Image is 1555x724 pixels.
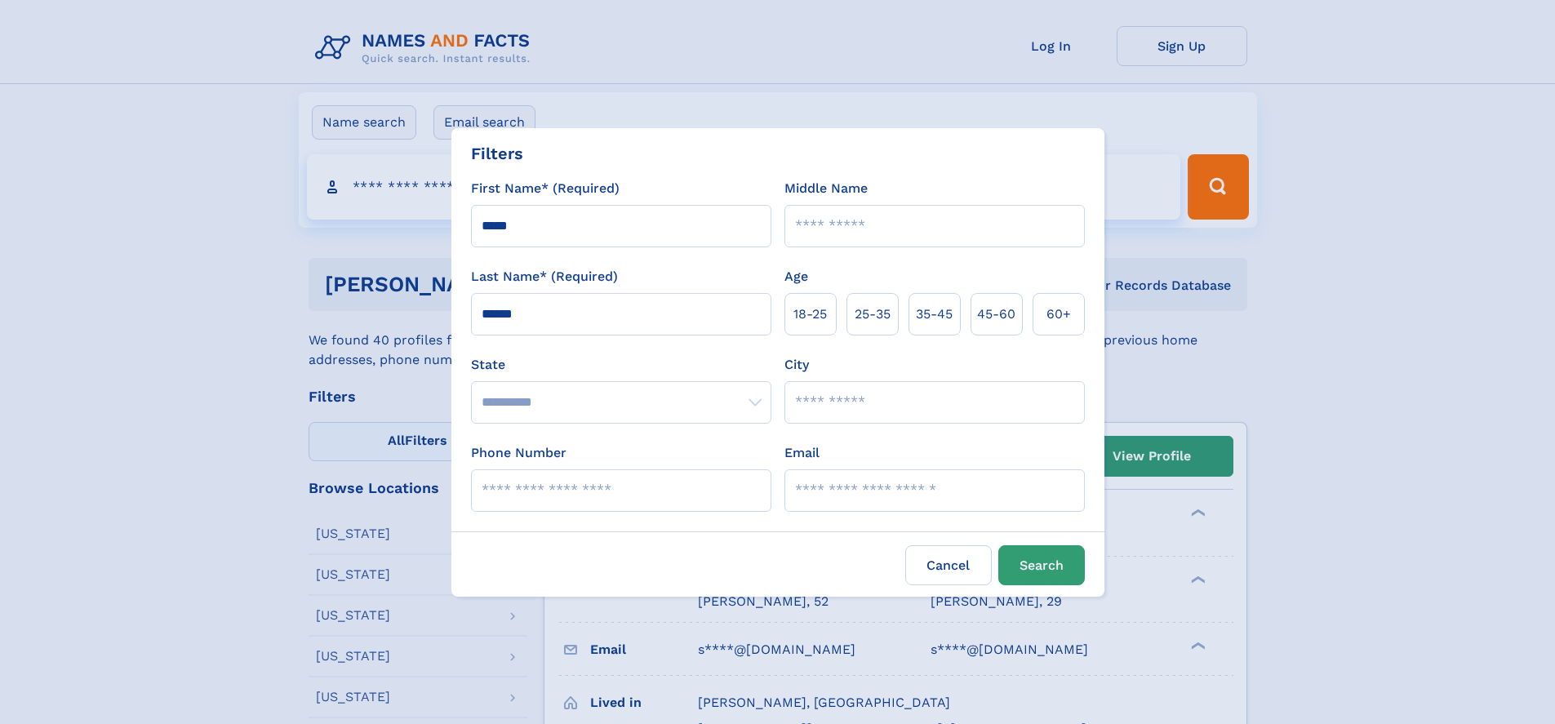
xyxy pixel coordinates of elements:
label: City [784,355,809,375]
label: Phone Number [471,443,566,463]
span: 45‑60 [977,304,1015,324]
label: Email [784,443,820,463]
label: Last Name* (Required) [471,267,618,286]
label: State [471,355,771,375]
div: Filters [471,141,523,166]
label: Middle Name [784,179,868,198]
label: Cancel [905,545,992,585]
span: 35‑45 [916,304,953,324]
span: 60+ [1046,304,1071,324]
label: Age [784,267,808,286]
label: First Name* (Required) [471,179,620,198]
span: 18‑25 [793,304,827,324]
button: Search [998,545,1085,585]
span: 25‑35 [855,304,891,324]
